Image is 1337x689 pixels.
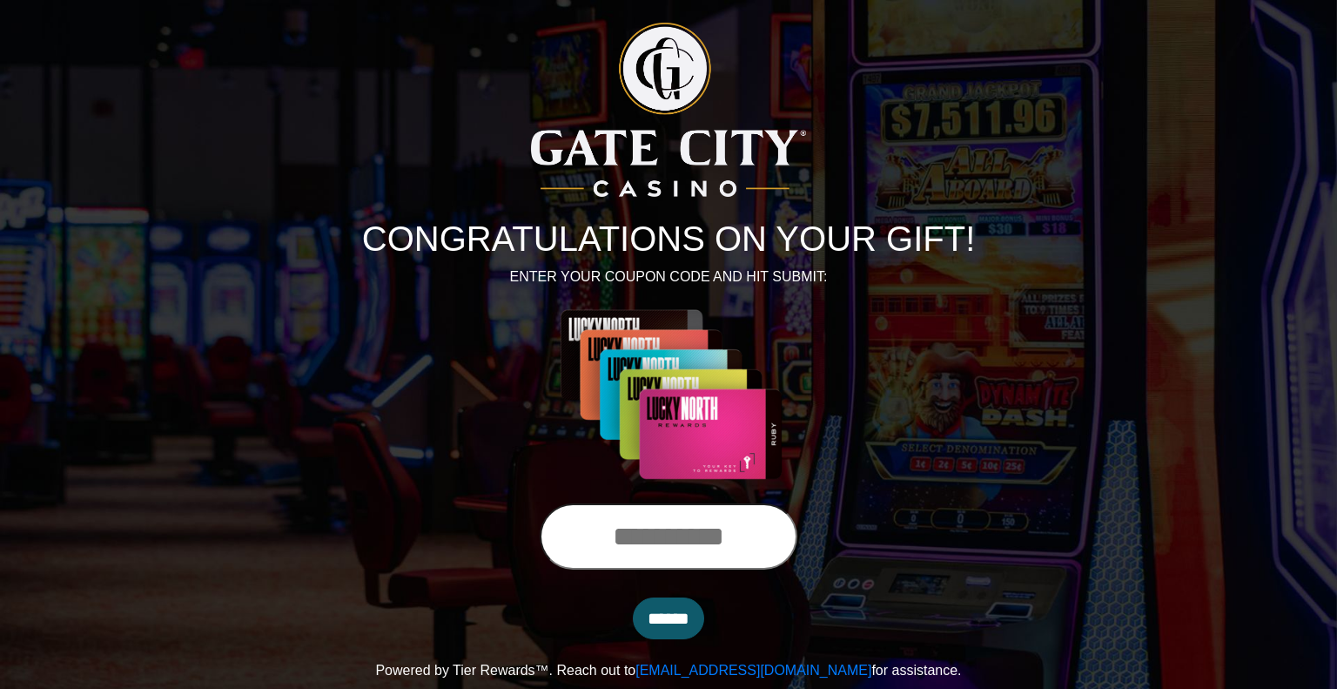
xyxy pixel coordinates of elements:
p: ENTER YOUR COUPON CODE AND HIT SUBMIT: [185,267,1152,287]
a: [EMAIL_ADDRESS][DOMAIN_NAME] [635,663,871,678]
h1: CONGRATULATIONS ON YOUR GIFT! [185,218,1152,260]
img: Logo [531,23,806,197]
img: Center Image [514,308,823,483]
span: Powered by Tier Rewards™. Reach out to for assistance. [375,663,961,678]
